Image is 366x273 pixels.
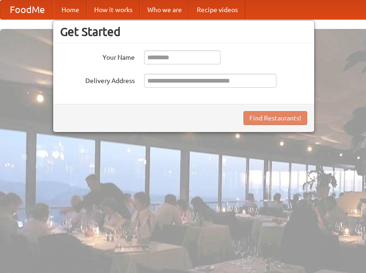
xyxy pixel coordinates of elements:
[243,111,307,125] button: Find Restaurants!
[60,25,307,39] h3: Get Started
[0,0,54,19] a: FoodMe
[60,50,135,62] label: Your Name
[189,0,245,19] a: Recipe videos
[140,0,189,19] a: Who we are
[87,0,140,19] a: How it works
[60,74,135,85] label: Delivery Address
[54,0,87,19] a: Home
